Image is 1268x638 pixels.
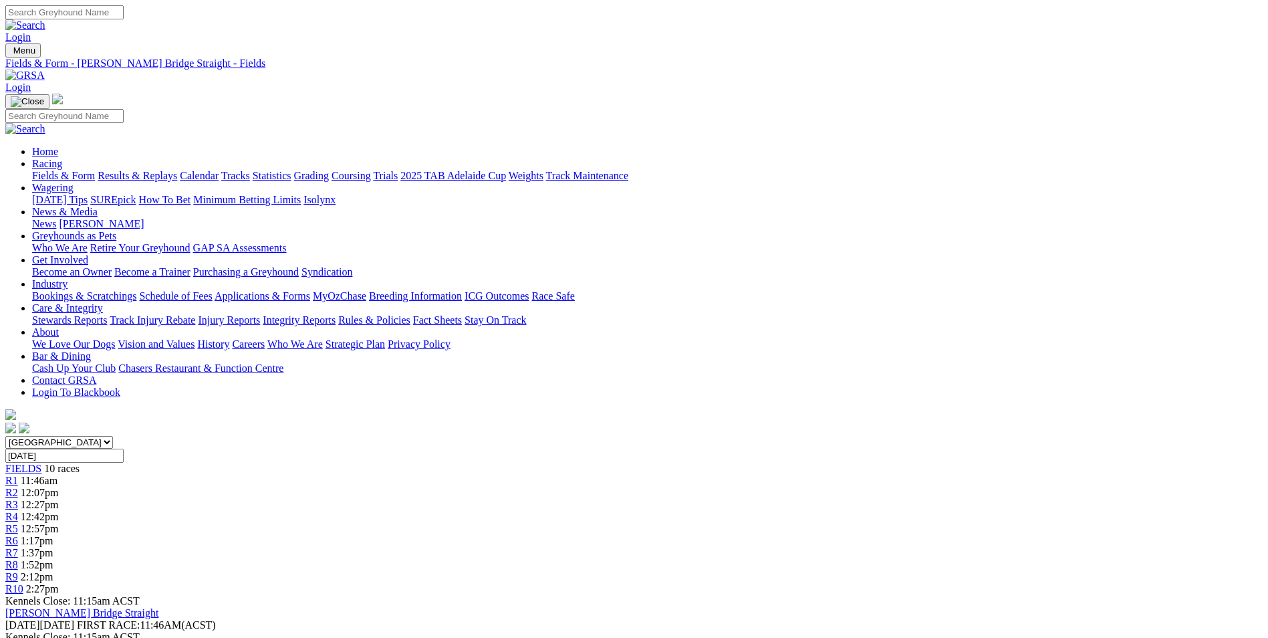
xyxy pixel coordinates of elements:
[215,290,310,302] a: Applications & Forms
[5,559,18,570] a: R8
[5,619,74,631] span: [DATE]
[193,242,287,253] a: GAP SA Assessments
[313,290,366,302] a: MyOzChase
[32,350,91,362] a: Bar & Dining
[5,58,1263,70] a: Fields & Form - [PERSON_NAME] Bridge Straight - Fields
[413,314,462,326] a: Fact Sheets
[118,338,195,350] a: Vision and Values
[21,547,53,558] span: 1:37pm
[32,206,98,217] a: News & Media
[32,170,1263,182] div: Racing
[32,194,88,205] a: [DATE] Tips
[465,290,529,302] a: ICG Outcomes
[5,423,16,433] img: facebook.svg
[373,170,398,181] a: Trials
[5,499,18,510] a: R3
[110,314,195,326] a: Track Injury Rebate
[32,242,1263,254] div: Greyhounds as Pets
[19,423,29,433] img: twitter.svg
[5,583,23,595] a: R10
[77,619,140,631] span: FIRST RACE:
[5,571,18,582] a: R9
[5,475,18,486] a: R1
[32,362,1263,375] div: Bar & Dining
[21,511,59,522] span: 12:42pm
[32,362,116,374] a: Cash Up Your Club
[531,290,574,302] a: Race Safe
[5,449,124,463] input: Select date
[32,314,107,326] a: Stewards Reports
[32,194,1263,206] div: Wagering
[338,314,410,326] a: Rules & Policies
[193,266,299,278] a: Purchasing a Greyhound
[5,19,45,31] img: Search
[114,266,191,278] a: Become a Trainer
[5,535,18,546] a: R6
[388,338,451,350] a: Privacy Policy
[5,70,45,82] img: GRSA
[267,338,323,350] a: Who We Are
[32,290,1263,302] div: Industry
[21,571,53,582] span: 2:12pm
[253,170,291,181] a: Statistics
[32,266,1263,278] div: Get Involved
[32,182,74,193] a: Wagering
[32,290,136,302] a: Bookings & Scratchings
[21,475,57,486] span: 11:46am
[118,362,283,374] a: Chasers Restaurant & Function Centre
[5,109,124,123] input: Search
[21,523,59,534] span: 12:57pm
[332,170,371,181] a: Coursing
[32,254,88,265] a: Get Involved
[465,314,526,326] a: Stay On Track
[90,242,191,253] a: Retire Your Greyhound
[32,218,1263,230] div: News & Media
[5,94,49,109] button: Toggle navigation
[32,278,68,290] a: Industry
[32,326,59,338] a: About
[32,218,56,229] a: News
[301,266,352,278] a: Syndication
[400,170,506,181] a: 2025 TAB Adelaide Cup
[5,607,158,619] a: [PERSON_NAME] Bridge Straight
[509,170,543,181] a: Weights
[193,194,301,205] a: Minimum Betting Limits
[303,194,336,205] a: Isolynx
[5,523,18,534] a: R5
[326,338,385,350] a: Strategic Plan
[5,511,18,522] a: R4
[197,338,229,350] a: History
[546,170,628,181] a: Track Maintenance
[5,595,140,607] span: Kennels Close: 11:15am ACST
[369,290,462,302] a: Breeding Information
[21,487,59,498] span: 12:07pm
[26,583,59,595] span: 2:27pm
[32,338,115,350] a: We Love Our Dogs
[5,409,16,420] img: logo-grsa-white.png
[5,82,31,93] a: Login
[32,158,62,169] a: Racing
[198,314,260,326] a: Injury Reports
[139,290,212,302] a: Schedule of Fees
[221,170,250,181] a: Tracks
[5,547,18,558] a: R7
[32,146,58,157] a: Home
[5,5,124,19] input: Search
[5,31,31,43] a: Login
[32,170,95,181] a: Fields & Form
[44,463,80,474] span: 10 races
[5,463,41,474] a: FIELDS
[98,170,177,181] a: Results & Replays
[5,487,18,498] span: R2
